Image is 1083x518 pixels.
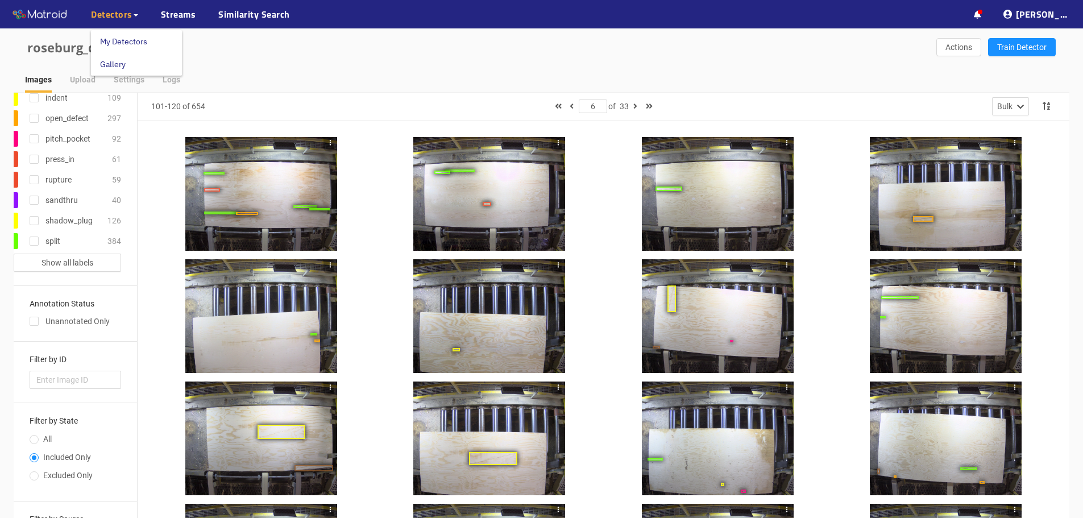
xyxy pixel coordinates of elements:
span: Show all labels [42,256,93,269]
a: My Detectors [100,30,147,53]
div: Unannotated Only [30,315,121,328]
a: Gallery [100,53,126,76]
div: sandthru [45,194,78,206]
div: indent [45,92,68,104]
div: Images [25,73,52,86]
a: Streams [161,7,196,21]
img: Matroid logo [11,6,68,23]
div: Bulk [997,100,1013,113]
h3: Filter by State [30,417,121,425]
div: 109 [107,92,121,104]
div: 101-120 of 654 [151,100,205,113]
a: Similarity Search [218,7,290,21]
h3: Annotation Status [30,300,121,308]
div: 59 [112,173,121,186]
span: All [39,434,56,444]
div: Upload [70,73,96,86]
span: Included Only [39,453,96,462]
div: 384 [107,235,121,247]
h3: Filter by ID [30,355,121,364]
button: Actions [936,38,981,56]
button: Show all labels [14,254,121,272]
span: Actions [945,41,972,53]
button: Bulk [992,97,1029,115]
div: 126 [107,214,121,227]
div: 40 [112,194,121,206]
span: Detectors [91,7,132,21]
span: of 33 [608,102,629,111]
div: press_in [45,153,74,165]
div: pitch_pocket [45,132,90,145]
div: 61 [112,153,121,165]
button: Train Detector [988,38,1056,56]
div: 297 [107,112,121,125]
div: 92 [112,132,121,145]
div: open_defect [45,112,89,125]
input: Enter Image ID [30,371,121,389]
div: shadow_plug [45,214,93,227]
div: Logs [163,73,180,86]
div: roseburg_defect_v1.0 [27,38,542,57]
span: Excluded Only [39,471,97,480]
div: Settings [114,73,144,86]
div: rupture [45,173,72,186]
div: split [45,235,60,247]
span: Train Detector [997,41,1047,53]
